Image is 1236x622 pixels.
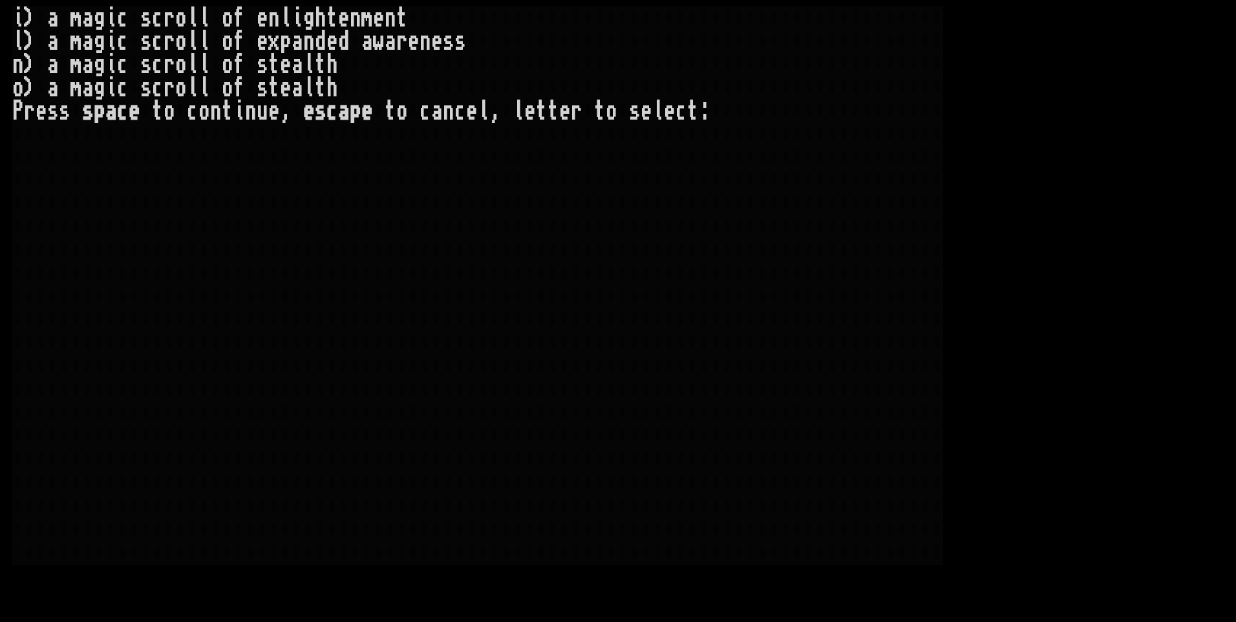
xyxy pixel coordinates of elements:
div: s [140,30,152,53]
div: e [408,30,420,53]
div: g [94,6,105,30]
div: l [12,30,24,53]
div: n [385,6,396,30]
div: s [140,6,152,30]
div: s [82,100,94,123]
div: p [350,100,361,123]
div: s [59,100,70,123]
div: m [70,53,82,76]
div: s [140,53,152,76]
div: r [571,100,582,123]
div: l [198,30,210,53]
div: c [326,100,338,123]
div: s [257,76,268,100]
div: c [117,30,129,53]
div: p [94,100,105,123]
div: l [198,76,210,100]
div: l [198,6,210,30]
div: a [292,30,303,53]
div: s [257,53,268,76]
div: e [280,53,292,76]
div: c [117,6,129,30]
div: o [198,100,210,123]
div: e [431,30,443,53]
div: e [257,6,268,30]
div: i [233,100,245,123]
div: t [548,100,559,123]
div: f [233,6,245,30]
div: l [303,76,315,100]
div: o [175,6,187,30]
div: l [198,53,210,76]
div: e [257,30,268,53]
div: i [105,76,117,100]
div: m [70,76,82,100]
div: a [431,100,443,123]
div: P [12,100,24,123]
div: l [513,100,524,123]
div: l [187,53,198,76]
div: e [664,100,676,123]
div: e [361,100,373,123]
div: l [280,6,292,30]
div: o [222,53,233,76]
div: o [606,100,617,123]
div: w [373,30,385,53]
div: e [36,100,47,123]
div: c [676,100,687,123]
div: i [12,6,24,30]
div: a [82,53,94,76]
div: i [105,30,117,53]
div: t [315,76,326,100]
div: t [326,6,338,30]
div: ) [24,76,36,100]
div: e [338,6,350,30]
div: a [82,76,94,100]
div: l [478,100,489,123]
div: p [280,30,292,53]
div: e [373,6,385,30]
div: g [94,53,105,76]
div: g [303,6,315,30]
div: l [187,6,198,30]
div: e [466,100,478,123]
div: e [326,30,338,53]
div: , [280,100,292,123]
div: c [152,30,164,53]
div: u [257,100,268,123]
div: d [315,30,326,53]
div: n [303,30,315,53]
div: f [233,53,245,76]
div: t [396,6,408,30]
div: g [94,30,105,53]
div: a [82,6,94,30]
div: r [396,30,408,53]
div: n [245,100,257,123]
div: a [47,6,59,30]
div: l [303,53,315,76]
div: n [350,6,361,30]
div: m [70,30,82,53]
div: r [164,30,175,53]
div: n [12,53,24,76]
div: o [175,76,187,100]
div: d [338,30,350,53]
div: t [268,53,280,76]
div: a [47,30,59,53]
div: t [152,100,164,123]
div: ) [24,53,36,76]
div: c [454,100,466,123]
div: a [292,53,303,76]
div: e [280,76,292,100]
div: l [187,76,198,100]
div: h [315,6,326,30]
div: c [152,53,164,76]
div: a [361,30,373,53]
div: o [175,53,187,76]
div: l [187,30,198,53]
div: a [385,30,396,53]
div: s [315,100,326,123]
div: o [222,76,233,100]
div: ) [24,6,36,30]
div: t [385,100,396,123]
